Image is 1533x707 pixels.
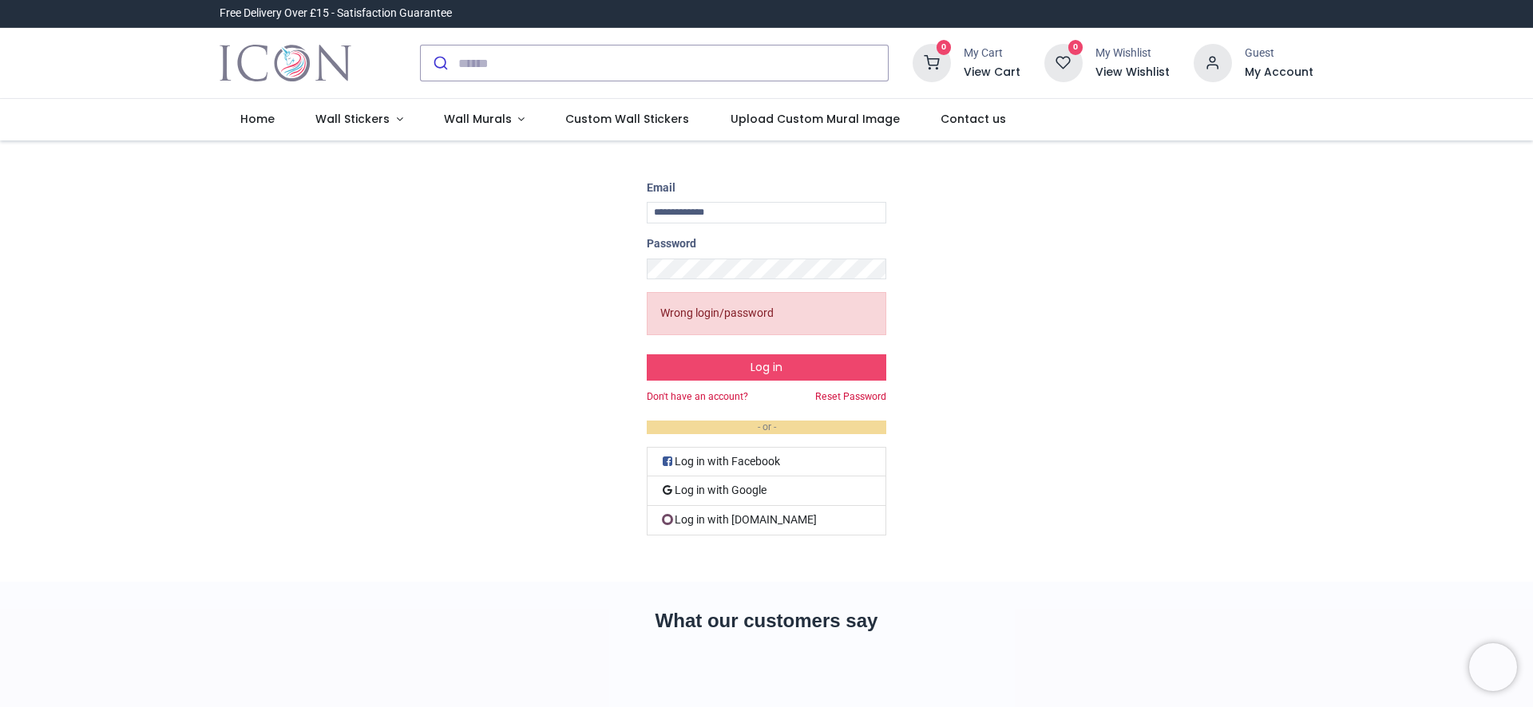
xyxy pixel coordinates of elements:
[1095,65,1170,81] a: View Wishlist
[647,506,886,535] a: Log in with [DOMAIN_NAME]
[220,41,351,85] img: Icon Wall Stickers
[444,111,512,127] span: Wall Murals
[647,180,675,196] label: Email
[315,111,390,127] span: Wall Stickers
[220,41,351,85] a: Logo of Icon Wall Stickers
[220,607,1313,634] h2: What our customers say
[647,390,748,404] a: Don't have an account?
[1044,56,1083,69] a: 0
[815,390,886,404] a: Reset Password
[964,65,1020,81] a: View Cart
[565,111,689,127] span: Custom Wall Stickers
[731,111,900,127] span: Upload Custom Mural Image
[964,45,1020,61] div: My Cart
[1095,45,1170,61] div: My Wishlist
[295,99,423,140] a: Wall Stickers
[1469,643,1517,691] iframe: Brevo live chat
[978,6,1313,22] iframe: Customer reviews powered by Trustpilot
[647,421,886,434] em: - or -
[647,447,886,477] a: Log in with Facebook
[220,6,452,22] div: Free Delivery Over £15 - Satisfaction Guarantee
[421,45,458,81] button: Submit
[423,99,545,140] a: Wall Murals
[647,476,886,506] a: Log in with Google
[647,354,886,381] button: Log in
[937,40,952,55] sup: 0
[647,236,696,252] label: Password
[240,111,275,127] span: Home
[941,111,1006,127] span: Contact us
[1068,40,1083,55] sup: 0
[1245,45,1313,61] div: Guest
[647,292,886,335] p: Wrong login/password
[913,56,951,69] a: 0
[1245,65,1313,81] a: My Account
